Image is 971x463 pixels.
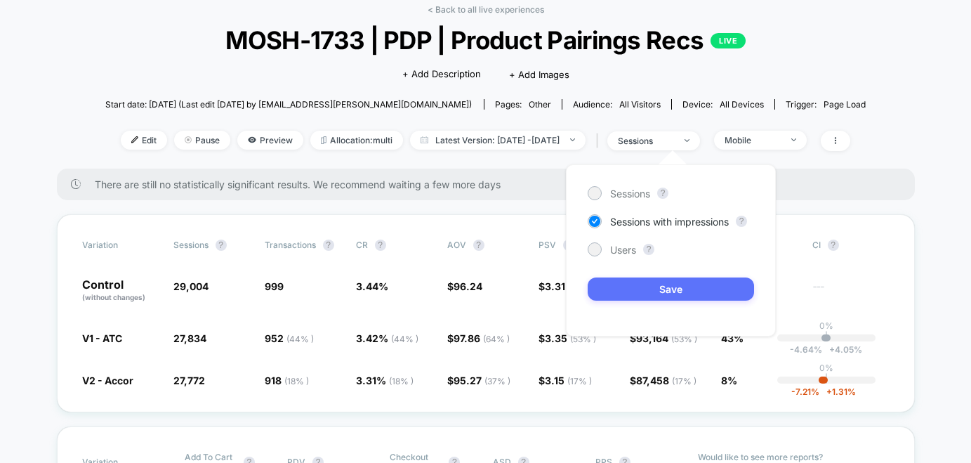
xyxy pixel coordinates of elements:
[421,136,428,143] img: calendar
[174,131,230,150] span: Pause
[812,282,890,303] span: ---
[720,99,764,110] span: all devices
[790,344,822,355] span: -4.64 %
[265,332,314,344] span: 952
[539,280,565,292] span: $
[82,279,159,303] p: Control
[473,240,484,251] button: ?
[610,216,729,228] span: Sessions with impressions
[539,332,596,344] span: $
[173,240,209,250] span: Sessions
[545,374,592,386] span: 3.15
[829,344,835,355] span: +
[685,139,689,142] img: end
[539,240,556,250] span: PSV
[284,376,309,386] span: ( 18 % )
[185,136,192,143] img: end
[483,334,510,344] span: ( 64 % )
[375,240,386,251] button: ?
[391,334,418,344] span: ( 44 % )
[819,363,833,373] p: 0%
[529,99,551,110] span: other
[791,138,796,141] img: end
[265,374,309,386] span: 918
[265,240,316,250] span: Transactions
[509,69,569,80] span: + Add Images
[657,188,668,199] button: ?
[321,136,326,144] img: rebalance
[824,99,866,110] span: Page Load
[82,374,133,386] span: V2 - Accor
[618,136,674,146] div: sessions
[672,376,696,386] span: ( 17 % )
[610,188,650,200] span: Sessions
[454,332,510,344] span: 97.86
[402,67,481,81] span: + Add Description
[636,374,696,386] span: 87,458
[447,240,466,250] span: AOV
[725,135,781,145] div: Mobile
[828,240,839,251] button: ?
[356,280,388,292] span: 3.44 %
[410,131,586,150] span: Latest Version: [DATE] - [DATE]
[454,280,482,292] span: 96.24
[173,332,206,344] span: 27,834
[447,332,510,344] span: $
[567,376,592,386] span: ( 17 % )
[711,33,746,48] p: LIVE
[786,99,866,110] div: Trigger:
[495,99,551,110] div: Pages:
[82,332,122,344] span: V1 - ATC
[173,280,209,292] span: 29,004
[643,244,654,255] button: ?
[812,240,890,251] span: CI
[545,280,565,292] span: 3.31
[323,240,334,251] button: ?
[428,4,544,15] a: < Back to all live experiences
[131,136,138,143] img: edit
[819,320,833,331] p: 0%
[389,376,414,386] span: ( 18 % )
[356,240,368,250] span: CR
[539,374,592,386] span: $
[265,280,284,292] span: 999
[630,374,696,386] span: $
[610,244,636,256] span: Users
[698,452,890,462] p: Would like to see more reports?
[826,386,832,397] span: +
[588,278,754,301] button: Save
[819,386,856,397] span: 1.31 %
[447,374,510,386] span: $
[286,334,314,344] span: ( 44 % )
[825,373,828,384] p: |
[593,131,607,151] span: |
[671,99,774,110] span: Device:
[82,293,145,301] span: (without changes)
[484,376,510,386] span: ( 37 % )
[173,374,205,386] span: 27,772
[237,131,303,150] span: Preview
[619,99,661,110] span: All Visitors
[447,280,482,292] span: $
[822,344,862,355] span: 4.05 %
[356,374,414,386] span: 3.31 %
[95,178,887,190] span: There are still no statistically significant results. We recommend waiting a few more days
[121,131,167,150] span: Edit
[143,25,828,55] span: MOSH-1733 | PDP | Product Pairings Recs
[736,216,747,227] button: ?
[105,99,472,110] span: Start date: [DATE] (Last edit [DATE] by [EMAIL_ADDRESS][PERSON_NAME][DOMAIN_NAME])
[82,240,159,251] span: Variation
[570,138,575,141] img: end
[310,131,403,150] span: Allocation: multi
[216,240,227,251] button: ?
[825,331,828,341] p: |
[454,374,510,386] span: 95.27
[573,99,661,110] div: Audience:
[545,332,596,344] span: 3.35
[721,374,737,386] span: 8%
[356,332,418,344] span: 3.42 %
[791,386,819,397] span: -7.21 %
